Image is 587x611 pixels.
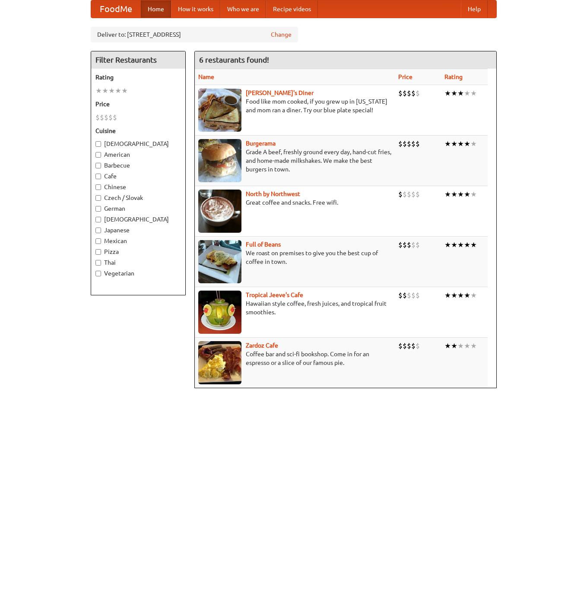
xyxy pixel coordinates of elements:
[451,240,457,250] li: ★
[171,0,220,18] a: How it works
[403,89,407,98] li: $
[95,163,101,168] input: Barbecue
[95,215,181,224] label: [DEMOGRAPHIC_DATA]
[246,342,278,349] a: Zardoz Cafe
[102,86,108,95] li: ★
[407,240,411,250] li: $
[198,240,241,283] img: beans.jpg
[220,0,266,18] a: Who we are
[451,89,457,98] li: ★
[403,341,407,351] li: $
[198,73,214,80] a: Name
[411,139,416,149] li: $
[91,51,185,69] h4: Filter Restaurants
[95,183,181,191] label: Chinese
[246,190,300,197] a: North by Northwest
[457,291,464,300] li: ★
[198,249,391,266] p: We roast on premises to give you the best cup of coffee in town.
[95,139,181,148] label: [DEMOGRAPHIC_DATA]
[464,341,470,351] li: ★
[451,341,457,351] li: ★
[246,89,314,96] b: [PERSON_NAME]'s Diner
[398,341,403,351] li: $
[95,195,101,201] input: Czech / Slovak
[457,139,464,149] li: ★
[470,240,477,250] li: ★
[464,190,470,199] li: ★
[95,228,101,233] input: Japanese
[198,97,391,114] p: Food like mom cooked, if you grew up in [US_STATE] and mom ran a diner. Try our blue plate special!
[104,113,108,122] li: $
[411,341,416,351] li: $
[416,89,420,98] li: $
[403,190,407,199] li: $
[266,0,318,18] a: Recipe videos
[121,86,128,95] li: ★
[464,240,470,250] li: ★
[246,140,276,147] a: Burgerama
[115,86,121,95] li: ★
[470,341,477,351] li: ★
[398,291,403,300] li: $
[95,269,181,278] label: Vegetarian
[451,190,457,199] li: ★
[199,56,269,64] ng-pluralize: 6 restaurants found!
[95,113,100,122] li: $
[444,291,451,300] li: ★
[407,291,411,300] li: $
[398,139,403,149] li: $
[444,341,451,351] li: ★
[246,291,303,298] a: Tropical Jeeve's Cafe
[444,240,451,250] li: ★
[444,190,451,199] li: ★
[411,89,416,98] li: $
[470,139,477,149] li: ★
[95,193,181,202] label: Czech / Slovak
[403,291,407,300] li: $
[108,86,115,95] li: ★
[398,240,403,250] li: $
[95,172,181,180] label: Cafe
[108,113,113,122] li: $
[95,184,101,190] input: Chinese
[470,89,477,98] li: ★
[95,150,181,159] label: American
[271,30,292,39] a: Change
[457,89,464,98] li: ★
[95,260,101,266] input: Thai
[246,241,281,248] b: Full of Beans
[198,291,241,334] img: jeeves.jpg
[411,240,416,250] li: $
[457,341,464,351] li: ★
[198,148,391,174] p: Grade A beef, freshly ground every day, hand-cut fries, and home-made milkshakes. We make the bes...
[91,27,298,42] div: Deliver to: [STREET_ADDRESS]
[198,198,391,207] p: Great coffee and snacks. Free wifi.
[451,291,457,300] li: ★
[198,190,241,233] img: north.jpg
[95,249,101,255] input: Pizza
[398,73,412,80] a: Price
[198,350,391,367] p: Coffee bar and sci-fi bookshop. Come in for an espresso or a slice of our famous pie.
[95,127,181,135] h5: Cuisine
[95,174,101,179] input: Cafe
[95,141,101,147] input: [DEMOGRAPHIC_DATA]
[95,258,181,267] label: Thai
[411,291,416,300] li: $
[416,240,420,250] li: $
[464,291,470,300] li: ★
[407,89,411,98] li: $
[416,190,420,199] li: $
[198,139,241,182] img: burgerama.jpg
[95,226,181,234] label: Japanese
[95,100,181,108] h5: Price
[461,0,488,18] a: Help
[95,73,181,82] h5: Rating
[398,190,403,199] li: $
[451,139,457,149] li: ★
[464,139,470,149] li: ★
[95,206,101,212] input: German
[95,86,102,95] li: ★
